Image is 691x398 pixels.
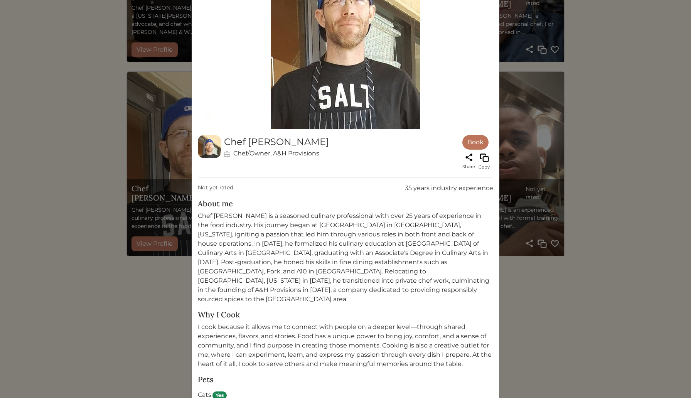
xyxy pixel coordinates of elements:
[462,153,475,170] a: Share
[462,164,475,170] span: Share
[224,149,329,158] div: Chef/Owner, A&H Provisions
[198,375,493,384] h5: Pets
[224,151,230,157] img: briefcase-048e4a5c8217e71bffbfd5ce1403fceef651f14c93d33480736c0d01ad10e297.svg
[198,199,493,208] h5: About me
[198,211,493,304] p: Chef [PERSON_NAME] is a seasoned culinary professional with over 25 years of experience in the fo...
[224,135,329,149] div: Chef [PERSON_NAME]
[198,135,221,158] img: b3c714f69c82225f8b0f0533fbfda4b3
[204,113,213,123] img: Favorite chef
[480,153,489,162] img: Copy link to profile
[464,153,474,162] img: share-1faecb925d3aa8b4818589e098d901abcb124480226b9b3fe047c74f8e025096.svg
[405,184,493,193] div: 35 years industry experience
[478,153,490,171] button: Copy
[462,135,489,150] a: Book
[479,164,490,170] span: Copy
[198,310,493,319] h5: Why I Cook
[198,184,233,193] span: Not yet rated
[198,322,493,369] p: I cook because it allows me to connect with people on a deeper level—through shared experiences, ...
